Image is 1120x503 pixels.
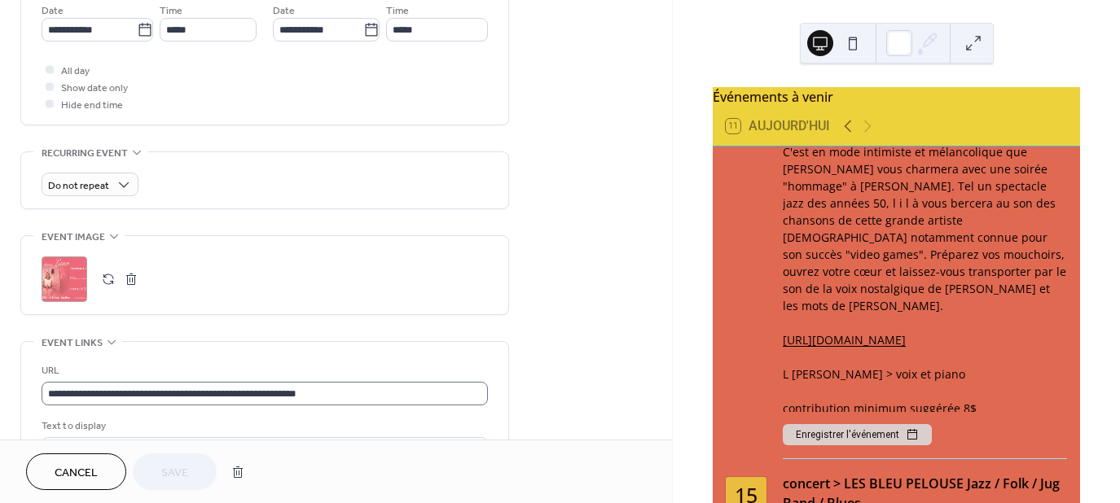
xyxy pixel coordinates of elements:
span: Event links [42,335,103,352]
span: Date [42,2,64,20]
a: [URL][DOMAIN_NAME] [783,332,906,348]
div: Text to display [42,418,485,435]
button: Enregistrer l'événement [783,424,932,445]
div: [PERSON_NAME] [PERSON_NAME] [PERSON_NAME] au Fou-Bar ~ Hommage à [PERSON_NAME] ~ Chanson-jazz int... [783,24,1067,434]
div: URL [42,362,485,379]
div: ; [42,256,87,302]
span: Time [160,2,182,20]
span: Recurring event [42,145,128,162]
span: Hide end time [61,97,123,114]
span: Date [273,2,295,20]
span: Event image [42,229,105,246]
button: Cancel [26,453,126,490]
span: Show date only [61,80,128,97]
span: Time [386,2,409,20]
span: Cancel [55,465,98,482]
div: Événements à venir [713,87,1080,107]
span: Do not repeat [48,177,109,195]
span: All day [61,63,90,80]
